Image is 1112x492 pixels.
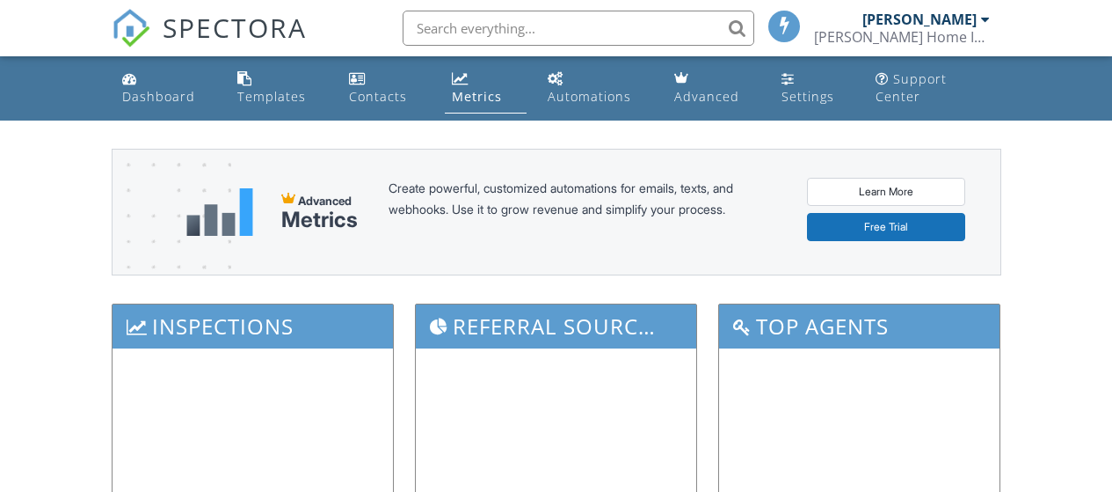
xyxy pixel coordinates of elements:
a: Free Trial [807,213,965,241]
img: advanced-banner-bg-f6ff0eecfa0ee76150a1dea9fec4b49f333892f74bc19f1b897a312d7a1b2ff3.png [113,150,231,344]
div: Dashboard [122,88,195,105]
a: Learn More [807,178,965,206]
img: metrics-aadfce2e17a16c02574e7fc40e4d6b8174baaf19895a402c862ea781aae8ef5b.svg [186,188,253,236]
div: Fisher Home Inspections, LLC [814,28,990,46]
span: Advanced [298,194,352,208]
a: Templates [230,63,328,114]
a: Contacts [342,63,431,114]
a: Support Center [869,63,997,114]
div: [PERSON_NAME] [862,11,977,28]
a: Advanced [667,63,760,114]
div: Create powerful, customized automations for emails, texts, and webhooks. Use it to grow revenue a... [389,178,775,246]
input: Search everything... [403,11,754,46]
div: Templates [237,88,306,105]
div: Settings [781,88,834,105]
h3: Top Agents [719,305,999,348]
div: Advanced [674,88,739,105]
h3: Referral Sources [416,305,696,348]
a: SPECTORA [112,24,307,61]
a: Metrics [445,63,527,114]
div: Metrics [281,208,358,232]
span: SPECTORA [163,9,307,46]
div: Support Center [876,70,947,105]
a: Settings [774,63,855,114]
h3: Inspections [113,305,393,348]
a: Automations (Basic) [541,63,653,114]
div: Contacts [349,88,407,105]
a: Dashboard [115,63,217,114]
div: Automations [548,88,631,105]
img: The Best Home Inspection Software - Spectora [112,9,150,48]
div: Metrics [452,88,502,105]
